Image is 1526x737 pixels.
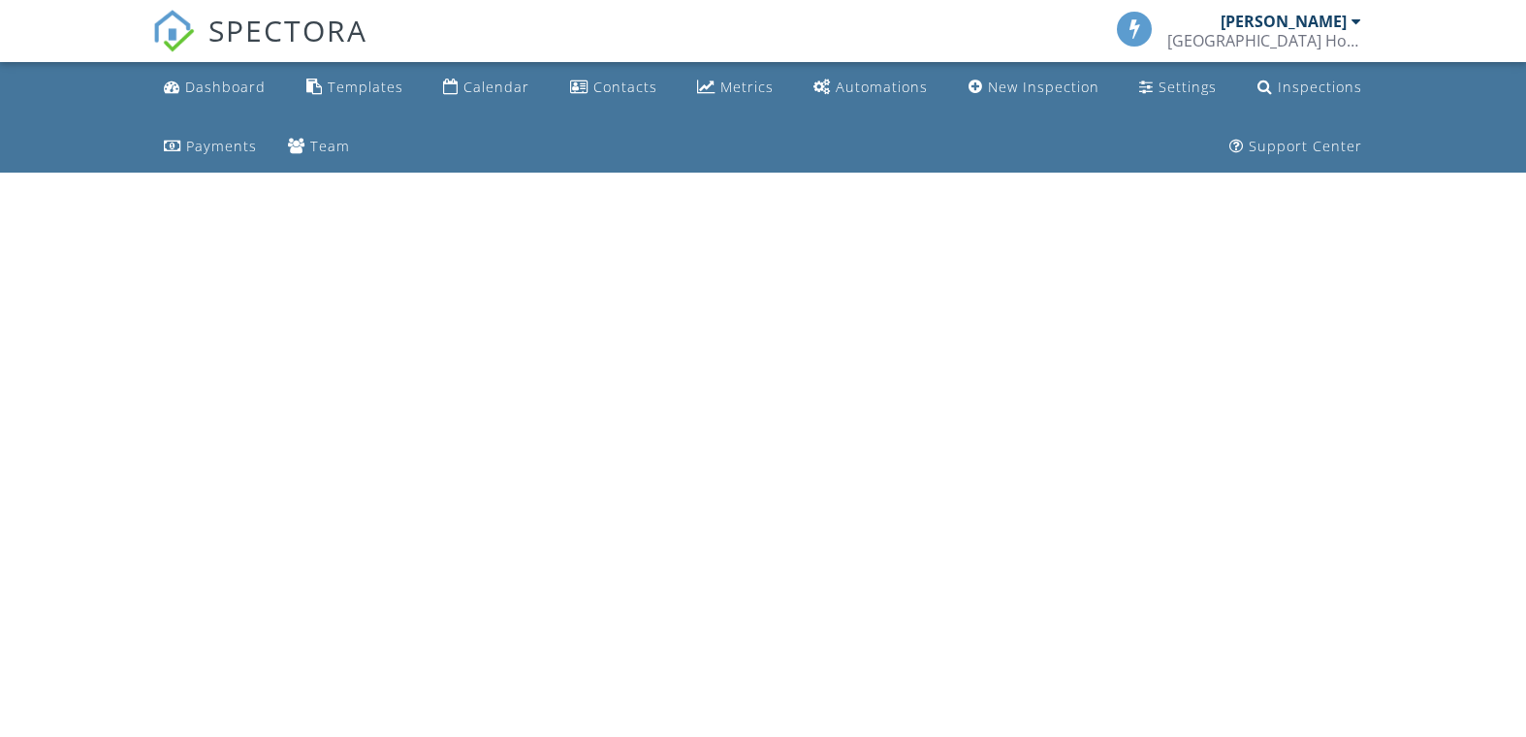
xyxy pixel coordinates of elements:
[208,10,367,50] span: SPECTORA
[1221,12,1347,31] div: [PERSON_NAME]
[152,26,367,67] a: SPECTORA
[1250,70,1370,106] a: Inspections
[435,70,537,106] a: Calendar
[186,137,257,155] div: Payments
[310,137,350,155] div: Team
[280,129,358,165] a: Team
[689,70,781,106] a: Metrics
[156,129,265,165] a: Payments
[988,78,1099,96] div: New Inspection
[562,70,665,106] a: Contacts
[156,70,273,106] a: Dashboard
[299,70,411,106] a: Templates
[152,10,195,52] img: The Best Home Inspection Software - Spectora
[1249,137,1362,155] div: Support Center
[328,78,403,96] div: Templates
[1131,70,1224,106] a: Settings
[720,78,774,96] div: Metrics
[1222,129,1370,165] a: Support Center
[1167,31,1361,50] div: South Central PA Home Inspection Co. Inc.
[593,78,657,96] div: Contacts
[961,70,1107,106] a: New Inspection
[1159,78,1217,96] div: Settings
[185,78,266,96] div: Dashboard
[836,78,928,96] div: Automations
[806,70,936,106] a: Automations (Basic)
[463,78,529,96] div: Calendar
[1278,78,1362,96] div: Inspections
